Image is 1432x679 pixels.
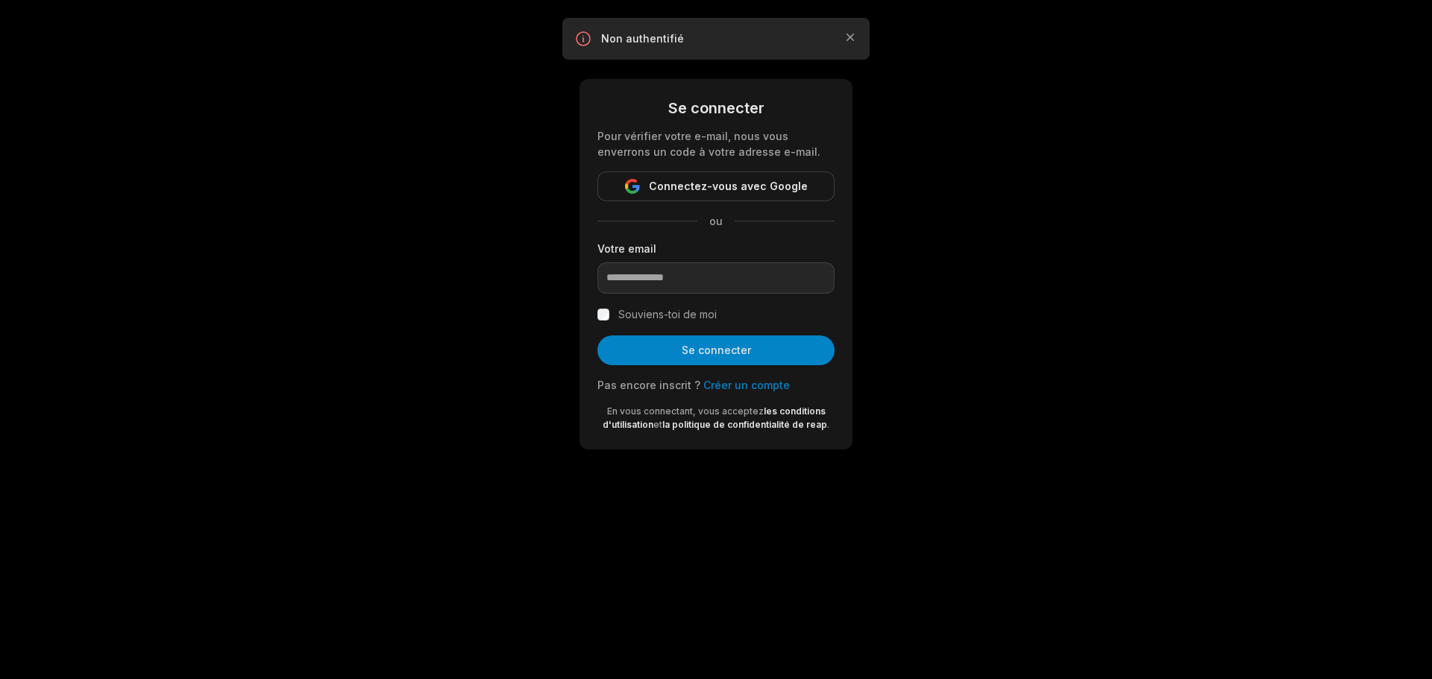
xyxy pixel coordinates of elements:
[668,99,764,117] font: Se connecter
[662,419,827,430] a: la politique de confidentialité de reap
[703,379,790,391] a: Créer un compte
[597,171,835,201] button: Connectez-vous avec Google
[682,344,751,356] font: Se connecter
[653,419,662,430] font: et
[827,419,829,430] font: .
[597,335,835,365] button: Se connecter
[603,405,826,430] a: les conditions d'utilisation
[607,405,764,417] font: En vous connectant, vous acceptez
[597,242,656,255] font: Votre email
[709,215,723,227] font: ou
[597,379,700,391] font: Pas encore inscrit ?
[601,32,684,45] font: Non authentifié
[618,308,717,320] font: Souviens-toi de moi
[597,130,820,158] font: Pour vérifier votre e-mail, nous vous enverrons un code à votre adresse e-mail.
[649,180,808,192] font: Connectez-vous avec Google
